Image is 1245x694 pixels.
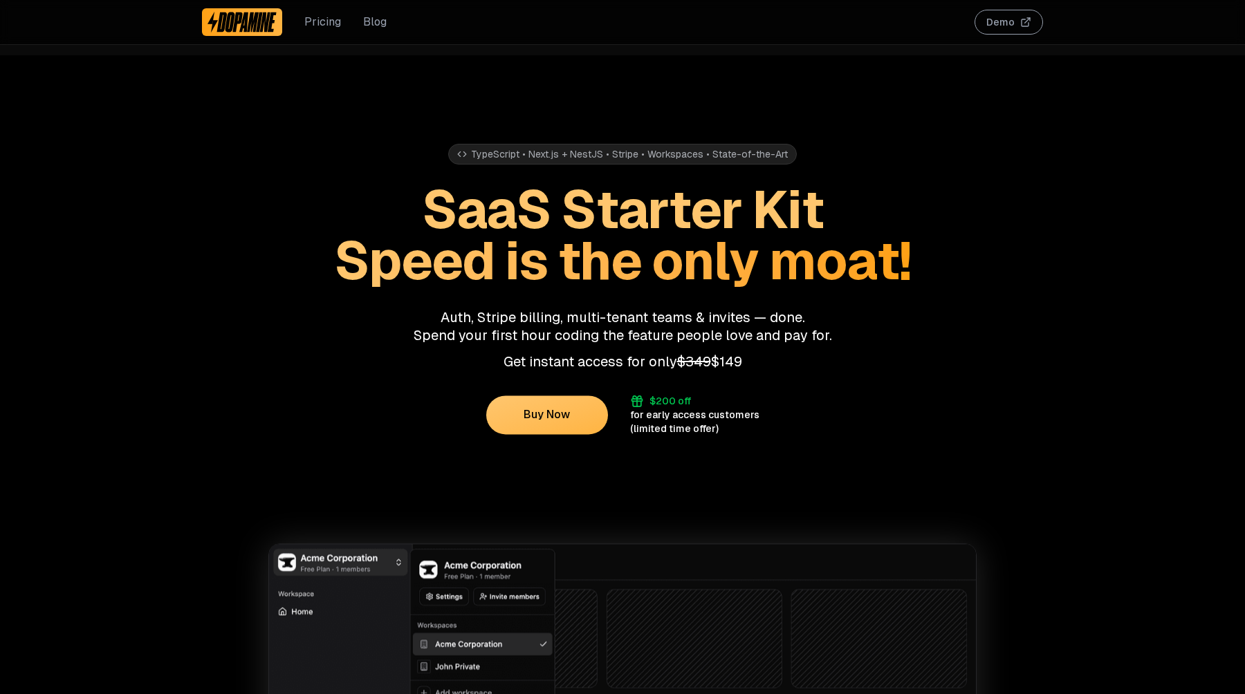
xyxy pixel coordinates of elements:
a: Dopamine [202,8,282,36]
p: Get instant access for only $149 [202,353,1043,371]
div: for early access customers [630,408,759,422]
span: SaaS Starter Kit [422,176,823,243]
button: Buy Now [486,395,608,434]
div: $200 off [649,394,691,408]
a: Blog [363,14,387,30]
div: (limited time offer) [630,422,719,435]
img: Dopamine [207,11,277,33]
span: $349 [677,353,711,371]
span: Speed is the only moat! [334,227,911,294]
p: Auth, Stripe billing, multi-tenant teams & invites — done. Spend your first hour coding the featu... [202,308,1043,344]
button: Demo [975,10,1043,35]
a: Pricing [304,14,341,30]
div: TypeScript • Next.js + NestJS • Stripe • Workspaces • State-of-the-Art [448,144,797,165]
